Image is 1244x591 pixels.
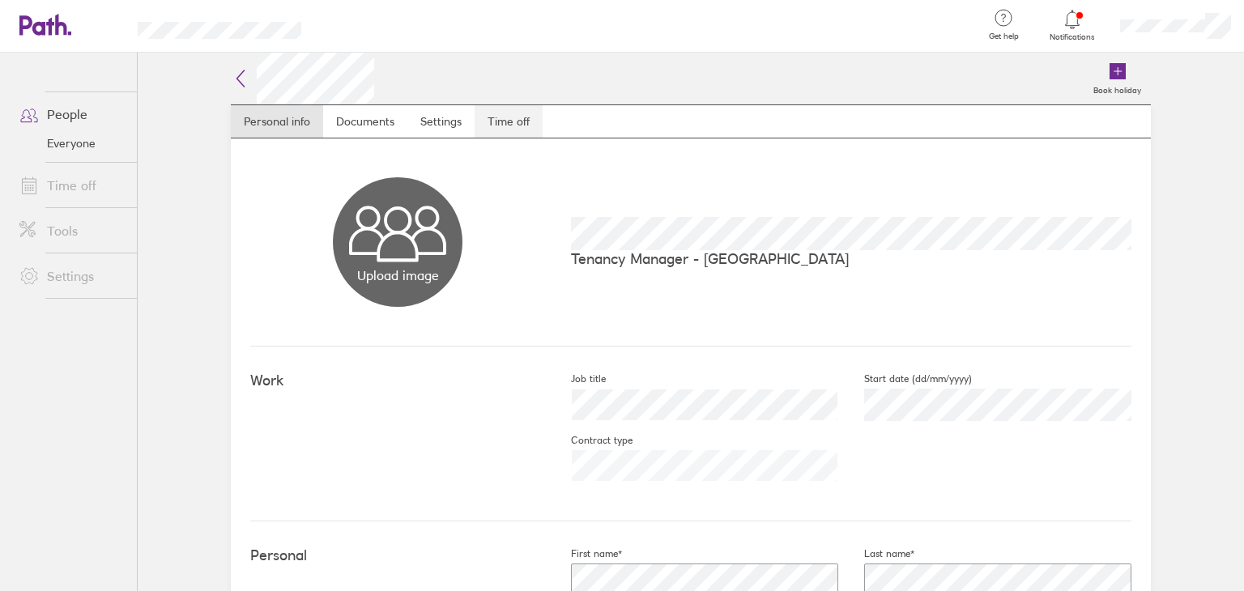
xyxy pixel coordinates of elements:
label: Book holiday [1084,81,1151,96]
a: Personal info [231,105,323,138]
a: Time off [6,169,137,202]
label: First name* [545,547,622,560]
a: Notifications [1046,8,1099,42]
h4: Personal [250,547,545,564]
p: Tenancy Manager - [GEOGRAPHIC_DATA] [571,250,1131,267]
a: Everyone [6,130,137,156]
a: Settings [6,260,137,292]
a: Book holiday [1084,53,1151,104]
label: Job title [545,372,606,385]
span: Get help [978,32,1030,41]
label: Contract type [545,434,633,447]
label: Last name* [838,547,914,560]
a: Time off [475,105,543,138]
h4: Work [250,372,545,389]
a: People [6,98,137,130]
span: Notifications [1046,32,1099,42]
a: Documents [323,105,407,138]
label: Start date (dd/mm/yyyy) [838,372,972,385]
a: Settings [407,105,475,138]
a: Tools [6,215,137,247]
